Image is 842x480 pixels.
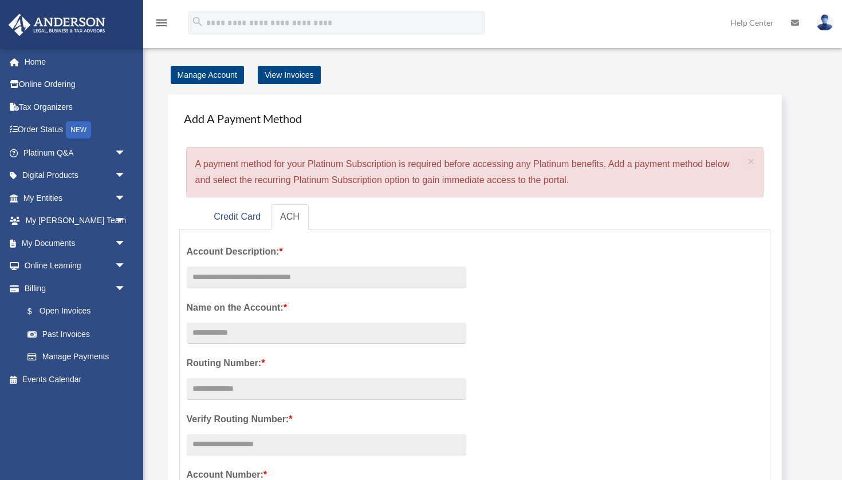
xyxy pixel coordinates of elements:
[187,300,466,316] label: Name on the Account:
[16,300,143,323] a: $Open Invoices
[204,204,270,230] a: Credit Card
[115,187,137,210] span: arrow_drop_down
[8,96,143,118] a: Tax Organizers
[8,232,143,255] a: My Documentsarrow_drop_down
[8,368,143,391] a: Events Calendar
[8,141,143,164] a: Platinum Q&Aarrow_drop_down
[187,411,466,427] label: Verify Routing Number:
[155,16,168,30] i: menu
[187,355,466,371] label: Routing Number:
[747,154,755,168] span: ×
[34,304,40,319] span: $
[16,346,137,368] a: Manage Payments
[8,164,143,187] a: Digital Productsarrow_drop_down
[171,66,244,84] a: Manage Account
[191,15,204,28] i: search
[179,106,771,131] h4: Add A Payment Method
[115,232,137,255] span: arrow_drop_down
[8,209,143,232] a: My [PERSON_NAME] Teamarrow_drop_down
[115,141,137,165] span: arrow_drop_down
[115,209,137,233] span: arrow_drop_down
[5,14,109,36] img: Anderson Advisors Platinum Portal
[271,204,309,230] a: ACH
[8,187,143,209] a: My Entitiesarrow_drop_down
[115,277,137,300] span: arrow_drop_down
[115,255,137,278] span: arrow_drop_down
[8,118,143,142] a: Order StatusNEW
[186,147,764,197] div: A payment method for your Platinum Subscription is required before accessing any Platinum benefit...
[187,244,466,260] label: Account Description:
[8,73,143,96] a: Online Ordering
[8,50,143,73] a: Home
[16,323,143,346] a: Past Invoices
[8,255,143,277] a: Online Learningarrow_drop_down
[258,66,320,84] a: View Invoices
[66,121,91,138] div: NEW
[115,164,137,188] span: arrow_drop_down
[155,20,168,30] a: menu
[747,155,755,167] button: Close
[8,277,143,300] a: Billingarrow_drop_down
[816,14,833,31] img: User Pic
